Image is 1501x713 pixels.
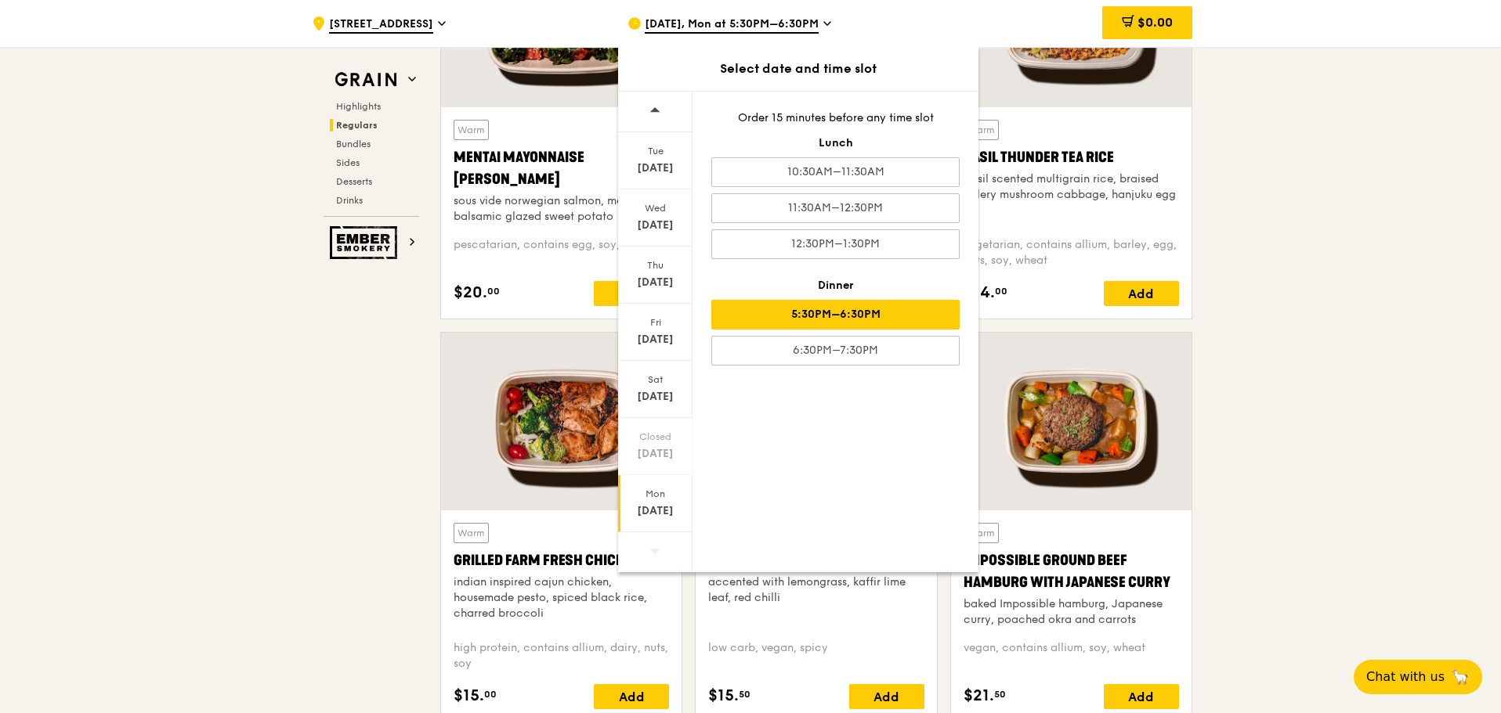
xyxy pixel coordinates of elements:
span: 00 [487,285,500,297]
span: Chat with us [1366,668,1445,686]
span: $0.00 [1138,15,1173,30]
div: Add [1104,684,1179,709]
div: sous vide norwegian salmon, mentaiko, balsamic glazed sweet potato [454,193,669,225]
div: Wed [620,202,690,214]
span: Regulars [336,120,378,131]
div: [DATE] [620,389,690,405]
div: baked Impossible hamburg, Japanese curry, poached okra and carrots [964,596,1179,628]
div: 12:30PM–1:30PM [711,229,960,259]
span: [STREET_ADDRESS] [329,16,433,34]
span: [DATE], Mon at 5:30PM–6:30PM [645,16,819,34]
div: Add [594,684,669,709]
div: [DATE] [620,275,690,290]
div: Warm [454,120,489,140]
span: Bundles [336,139,371,149]
div: low carb, vegan, spicy [708,640,924,672]
span: Desserts [336,176,372,187]
div: 11:30AM–12:30PM [711,193,960,223]
span: $21. [964,684,994,708]
span: $15. [708,684,739,708]
div: basil scented multigrain rice, braised celery mushroom cabbage, hanjuku egg [964,171,1179,203]
span: Sides [336,157,360,168]
div: Grilled Farm Fresh Chicken [454,549,669,571]
img: Grain web logo [330,66,402,94]
div: vegetarian, contains allium, barley, egg, nuts, soy, wheat [964,237,1179,268]
div: accented with lemongrass, kaffir lime leaf, red chilli [708,574,924,606]
div: Mon [620,488,690,500]
div: Add [1104,281,1179,306]
div: Dinner [711,278,960,293]
div: [DATE] [620,160,690,176]
img: Ember Smokery web logo [330,226,402,259]
span: 00 [995,285,1007,297]
div: 5:30PM–6:30PM [711,300,960,329]
span: 00 [484,688,497,700]
span: $15. [454,684,484,708]
div: Order 15 minutes before any time slot [711,110,960,126]
div: [DATE] [620,503,690,519]
div: 6:30PM–7:30PM [711,336,960,366]
div: Impossible Ground Beef Hamburg with Japanese Curry [964,549,1179,593]
div: pescatarian, contains egg, soy, wheat [454,237,669,268]
div: Fri [620,316,690,329]
div: high protein, contains allium, dairy, nuts, soy [454,640,669,672]
div: Closed [620,430,690,443]
div: Warm [964,523,999,543]
div: indian inspired cajun chicken, housemade pesto, spiced black rice, charred broccoli [454,574,669,621]
div: Add [849,684,924,709]
div: Sat [620,373,690,386]
div: Thu [620,259,690,272]
span: $20. [454,281,487,304]
div: Warm [454,523,489,543]
span: 🦙 [1451,668,1470,686]
div: [DATE] [620,446,690,462]
span: Drinks [336,195,363,206]
div: [DATE] [620,332,690,347]
span: $14. [964,281,995,304]
div: Tue [620,145,690,157]
button: Chat with us🦙 [1354,660,1482,694]
div: Mentai Mayonnaise [PERSON_NAME] [454,146,669,190]
div: [DATE] [620,218,690,233]
span: 50 [994,688,1006,700]
div: vegan, contains allium, soy, wheat [964,640,1179,672]
div: Warm [964,120,999,140]
div: Add [594,281,669,306]
span: 50 [739,688,750,700]
div: Lunch [711,135,960,151]
div: Basil Thunder Tea Rice [964,146,1179,168]
div: Select date and time slot [618,59,978,78]
span: Highlights [336,101,381,112]
div: 10:30AM–11:30AM [711,157,960,187]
